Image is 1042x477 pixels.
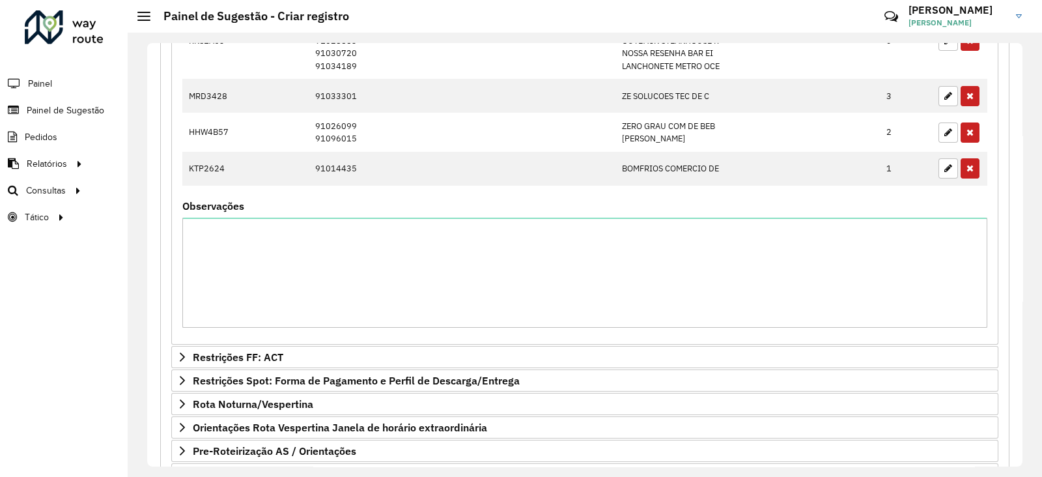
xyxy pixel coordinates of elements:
td: 91014435 [308,152,615,186]
span: Relatórios [27,157,67,171]
span: Painel [28,77,52,91]
td: 1 [880,152,932,186]
td: MRD3428 [182,79,308,113]
td: 91026099 91096015 [308,113,615,151]
h3: [PERSON_NAME] [908,4,1006,16]
td: 3 [880,79,932,113]
span: [PERSON_NAME] [908,17,1006,29]
td: ZE SOLUCOES TEC DE C [615,79,880,113]
span: Orientações Rota Vespertina Janela de horário extraordinária [193,422,487,433]
h2: Painel de Sugestão - Criar registro [150,9,349,23]
td: 91033301 [308,79,615,113]
td: HHW4B57 [182,113,308,151]
a: Restrições FF: ACT [171,346,998,368]
span: Pre-Roteirização AS / Orientações [193,446,356,456]
span: Tático [25,210,49,224]
a: Pre-Roteirização AS / Orientações [171,440,998,462]
td: BOMFRIOS COMERCIO DE [615,152,880,186]
span: Consultas [26,184,66,197]
td: ZERO GRAU COM DE BEB [PERSON_NAME] [615,113,880,151]
span: Restrições Spot: Forma de Pagamento e Perfil de Descarga/Entrega [193,375,520,386]
label: Observações [182,198,244,214]
span: Painel de Sugestão [27,104,104,117]
td: 2 [880,113,932,151]
a: Restrições Spot: Forma de Pagamento e Perfil de Descarga/Entrega [171,369,998,392]
a: Orientações Rota Vespertina Janela de horário extraordinária [171,416,998,439]
span: Restrições FF: ACT [193,352,283,362]
a: Contato Rápido [877,3,905,31]
a: Rota Noturna/Vespertina [171,393,998,415]
span: Rota Noturna/Vespertina [193,399,313,409]
span: Pedidos [25,130,57,144]
td: KTP2624 [182,152,308,186]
